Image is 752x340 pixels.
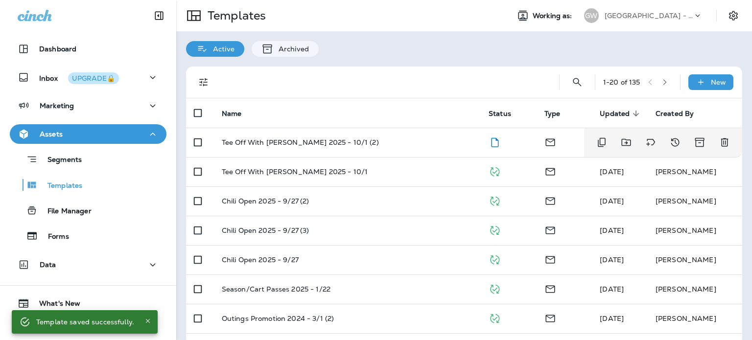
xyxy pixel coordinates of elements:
[204,8,266,23] p: Templates
[544,137,556,146] span: Email
[544,110,561,118] span: Type
[222,168,368,176] p: Tee Off With [PERSON_NAME] 2025 - 10/1
[600,226,624,235] span: Jake Hopkins
[592,133,611,152] button: Duplicate
[544,109,573,118] span: Type
[142,315,154,327] button: Close
[29,299,80,311] span: What's New
[68,72,119,84] button: UPGRADE🔒
[544,196,556,204] span: Email
[40,261,56,269] p: Data
[711,78,726,86] p: New
[600,109,642,118] span: Updated
[648,157,742,186] td: [PERSON_NAME]
[222,197,309,205] p: Chili Open 2025 - 9/27 (2)
[10,124,166,144] button: Assets
[600,197,624,205] span: Jake Hopkins
[489,109,524,118] span: Status
[222,315,334,322] p: Outings Promotion 2024 - 3/1 (2)
[489,254,501,263] span: Published
[222,138,379,146] p: Tee Off With [PERSON_NAME] 2025 - 10/1 (2)
[544,166,556,175] span: Email
[222,110,242,118] span: Name
[616,133,636,152] button: Move to folder
[600,285,624,294] span: Jake Hopkins
[10,200,166,221] button: File Manager
[10,226,166,246] button: Forms
[489,284,501,293] span: Published
[600,110,630,118] span: Updated
[10,68,166,87] button: InboxUPGRADE🔒
[715,133,734,152] button: Delete
[544,284,556,293] span: Email
[544,254,556,263] span: Email
[641,133,660,152] button: Add tags
[544,313,556,322] span: Email
[533,12,574,20] span: Working as:
[603,78,640,86] div: 1 - 20 of 135
[656,109,706,118] span: Created By
[10,96,166,115] button: Marketing
[10,39,166,59] button: Dashboard
[72,75,115,82] div: UPGRADE🔒
[648,274,742,304] td: [PERSON_NAME]
[605,12,693,20] p: [GEOGRAPHIC_DATA] - [GEOGRAPHIC_DATA] | [GEOGRAPHIC_DATA] | [PERSON_NAME]
[39,45,76,53] p: Dashboard
[489,137,501,146] span: Draft
[38,232,69,242] p: Forms
[489,196,501,204] span: Published
[489,313,501,322] span: Published
[39,72,119,83] p: Inbox
[194,72,213,92] button: Filters
[648,186,742,216] td: [PERSON_NAME]
[648,216,742,245] td: [PERSON_NAME]
[40,130,63,138] p: Assets
[690,133,710,152] button: Archive
[656,110,694,118] span: Created By
[38,207,92,216] p: File Manager
[544,225,556,234] span: Email
[38,156,82,165] p: Segments
[222,285,330,293] p: Season/Cart Passes 2025 - 1/22
[10,317,166,337] button: Support
[10,149,166,170] button: Segments
[600,314,624,323] span: Jake Hopkins
[274,45,309,53] p: Archived
[10,255,166,274] button: Data
[38,181,82,191] p: Templates
[222,256,299,264] p: Chili Open 2025 - 9/27
[489,110,511,118] span: Status
[222,227,309,234] p: Chili Open 2025 - 9/27 (3)
[36,313,134,331] div: Template saved successfully.
[648,304,742,333] td: [PERSON_NAME]
[584,8,599,23] div: GW
[665,133,685,152] button: View Changelog
[489,166,501,175] span: Published
[567,72,587,92] button: Search Templates
[600,255,624,264] span: Jake Hopkins
[725,7,742,24] button: Settings
[222,109,255,118] span: Name
[489,225,501,234] span: Published
[600,167,624,176] span: Jake Hopkins
[40,102,74,110] p: Marketing
[208,45,235,53] p: Active
[10,294,166,313] button: What's New
[10,175,166,195] button: Templates
[648,245,742,274] td: [PERSON_NAME]
[145,6,173,25] button: Collapse Sidebar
